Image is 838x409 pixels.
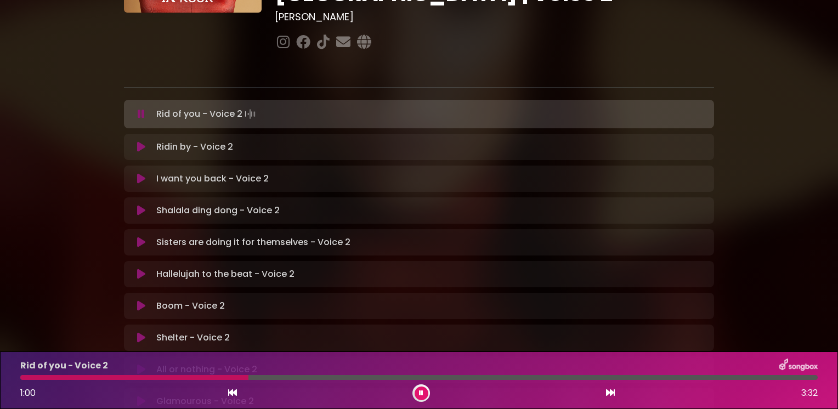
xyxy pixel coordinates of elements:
p: Rid of you - Voice 2 [20,359,108,372]
p: Shelter - Voice 2 [156,331,230,344]
span: 3:32 [801,387,818,400]
h3: [PERSON_NAME] [275,11,714,23]
p: Rid of you - Voice 2 [156,106,258,122]
p: Ridin by - Voice 2 [156,140,233,154]
p: Boom - Voice 2 [156,299,225,313]
p: I want you back - Voice 2 [156,172,269,185]
span: 1:00 [20,387,36,399]
p: Hallelujah to the beat - Voice 2 [156,268,295,281]
img: songbox-logo-white.png [779,359,818,373]
p: Sisters are doing it for themselves - Voice 2 [156,236,350,249]
img: waveform4.gif [242,106,258,122]
p: Shalala ding dong - Voice 2 [156,204,280,217]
